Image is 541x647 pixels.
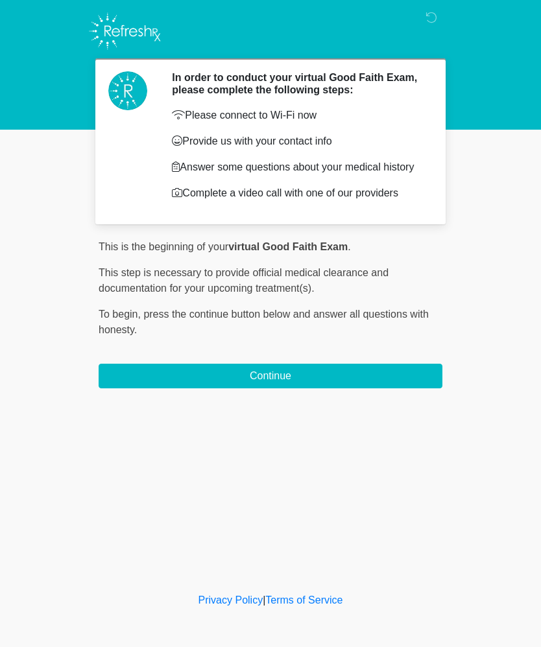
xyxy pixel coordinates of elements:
[99,309,143,320] span: To begin,
[99,267,389,294] span: This step is necessary to provide official medical clearance and documentation for your upcoming ...
[172,159,423,175] p: Answer some questions about your medical history
[263,594,265,606] a: |
[86,10,164,53] img: Refresh RX Logo
[172,71,423,96] h2: In order to conduct your virtual Good Faith Exam, please complete the following steps:
[198,594,263,606] a: Privacy Policy
[228,241,348,252] strong: virtual Good Faith Exam
[348,241,350,252] span: .
[172,134,423,149] p: Provide us with your contact info
[265,594,343,606] a: Terms of Service
[172,185,423,201] p: Complete a video call with one of our providers
[99,309,429,335] span: press the continue button below and answer all questions with honesty.
[172,108,423,123] p: Please connect to Wi-Fi now
[99,241,228,252] span: This is the beginning of your
[108,71,147,110] img: Agent Avatar
[99,364,442,388] button: Continue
